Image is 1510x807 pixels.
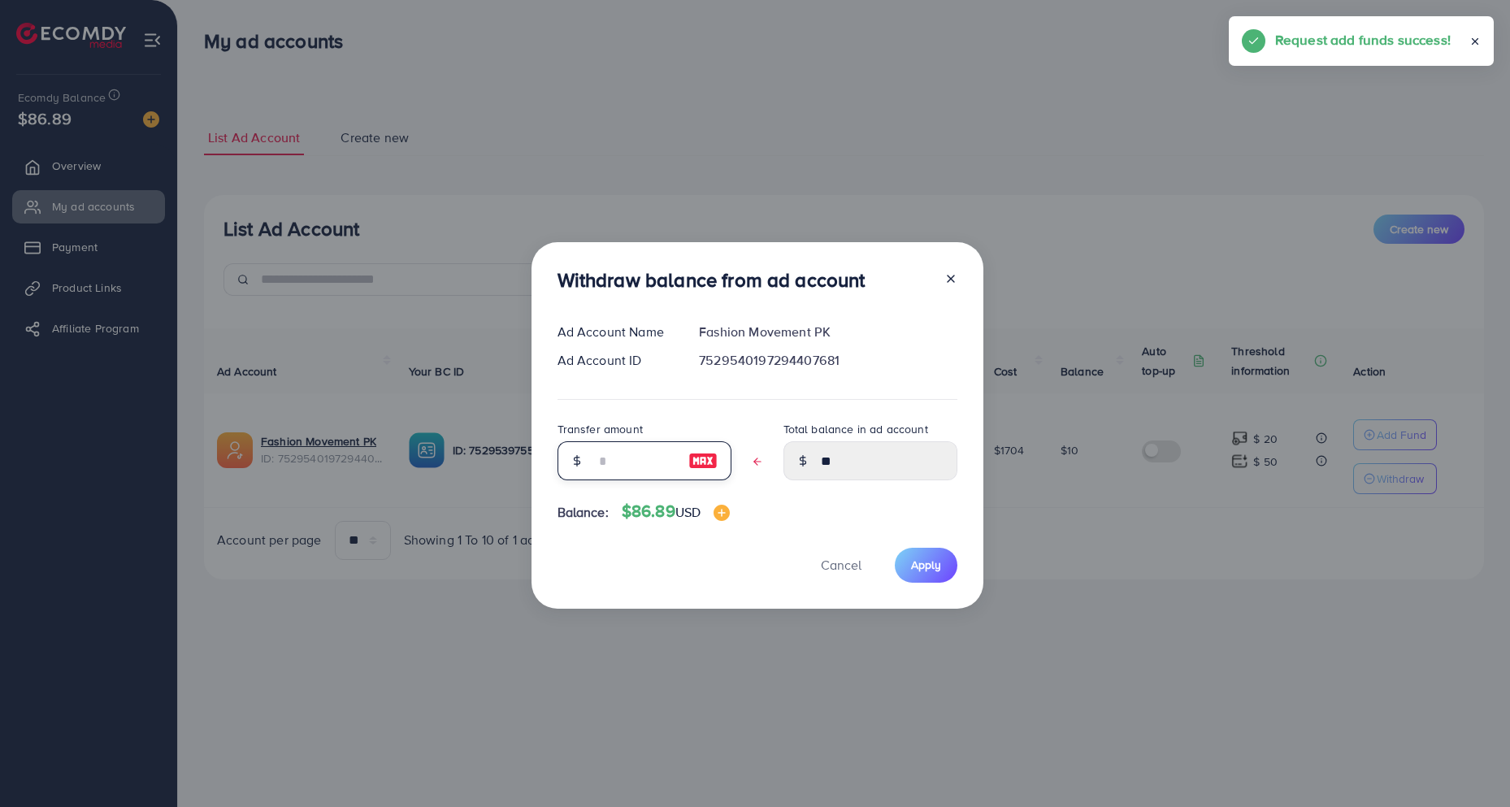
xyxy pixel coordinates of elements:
h5: Request add funds success! [1275,29,1451,50]
span: Apply [911,557,941,573]
button: Apply [895,548,957,583]
span: Cancel [821,556,861,574]
iframe: Chat [1441,734,1498,795]
span: USD [675,503,701,521]
h3: Withdraw balance from ad account [558,268,866,292]
div: Ad Account Name [545,323,687,341]
div: 7529540197294407681 [686,351,970,370]
label: Total balance in ad account [783,421,928,437]
img: image [688,451,718,471]
div: Ad Account ID [545,351,687,370]
label: Transfer amount [558,421,643,437]
img: image [714,505,730,521]
span: Balance: [558,503,609,522]
button: Cancel [801,548,882,583]
h4: $86.89 [622,501,730,522]
div: Fashion Movement PK [686,323,970,341]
